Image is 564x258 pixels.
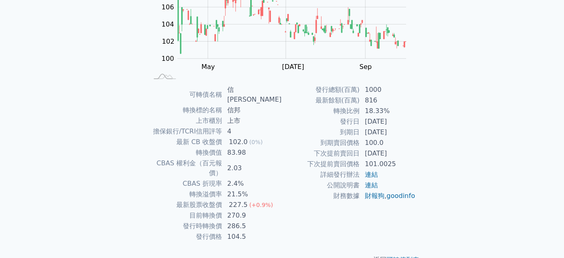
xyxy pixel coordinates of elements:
[365,192,384,200] a: 財報狗
[282,95,360,106] td: 最新餘額(百萬)
[282,159,360,169] td: 下次提前賣回價格
[249,139,263,145] span: (0%)
[148,158,222,178] td: CBAS 權利金（百元報價）
[227,200,249,210] div: 227.5
[249,202,273,208] span: (+0.9%)
[360,106,416,116] td: 18.33%
[148,210,222,221] td: 目前轉換價
[282,63,304,71] tspan: [DATE]
[360,95,416,106] td: 816
[162,38,175,45] tspan: 102
[222,189,282,200] td: 21.5%
[148,200,222,210] td: 最新股票收盤價
[148,105,222,116] td: 轉換標的名稱
[360,63,372,71] tspan: Sep
[148,85,222,105] td: 可轉債名稱
[282,106,360,116] td: 轉換比例
[282,127,360,138] td: 到期日
[282,116,360,127] td: 發行日
[222,178,282,189] td: 2.4%
[282,148,360,159] td: 下次提前賣回日
[360,127,416,138] td: [DATE]
[365,171,378,178] a: 連結
[360,159,416,169] td: 101.0025
[148,126,222,137] td: 擔保銀行/TCRI信用評等
[360,85,416,95] td: 1000
[365,181,378,189] a: 連結
[222,231,282,242] td: 104.5
[222,158,282,178] td: 2.03
[360,116,416,127] td: [DATE]
[222,210,282,221] td: 270.9
[202,63,215,71] tspan: May
[282,191,360,201] td: 財務數據
[148,221,222,231] td: 發行時轉換價
[162,3,174,11] tspan: 106
[282,169,360,180] td: 詳細發行辦法
[360,138,416,148] td: 100.0
[222,85,282,105] td: 信[PERSON_NAME]
[148,231,222,242] td: 發行價格
[148,189,222,200] td: 轉換溢價率
[386,192,415,200] a: goodinfo
[162,55,174,62] tspan: 100
[222,147,282,158] td: 83.98
[360,148,416,159] td: [DATE]
[227,137,249,147] div: 102.0
[222,221,282,231] td: 286.5
[222,116,282,126] td: 上市
[148,137,222,147] td: 最新 CB 收盤價
[148,147,222,158] td: 轉換價值
[282,138,360,148] td: 到期賣回價格
[282,180,360,191] td: 公開說明書
[282,85,360,95] td: 發行總額(百萬)
[523,219,564,258] iframe: Chat Widget
[222,126,282,137] td: 4
[162,20,174,28] tspan: 104
[360,191,416,201] td: ,
[222,105,282,116] td: 信邦
[523,219,564,258] div: 聊天小工具
[148,178,222,189] td: CBAS 折現率
[148,116,222,126] td: 上市櫃別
